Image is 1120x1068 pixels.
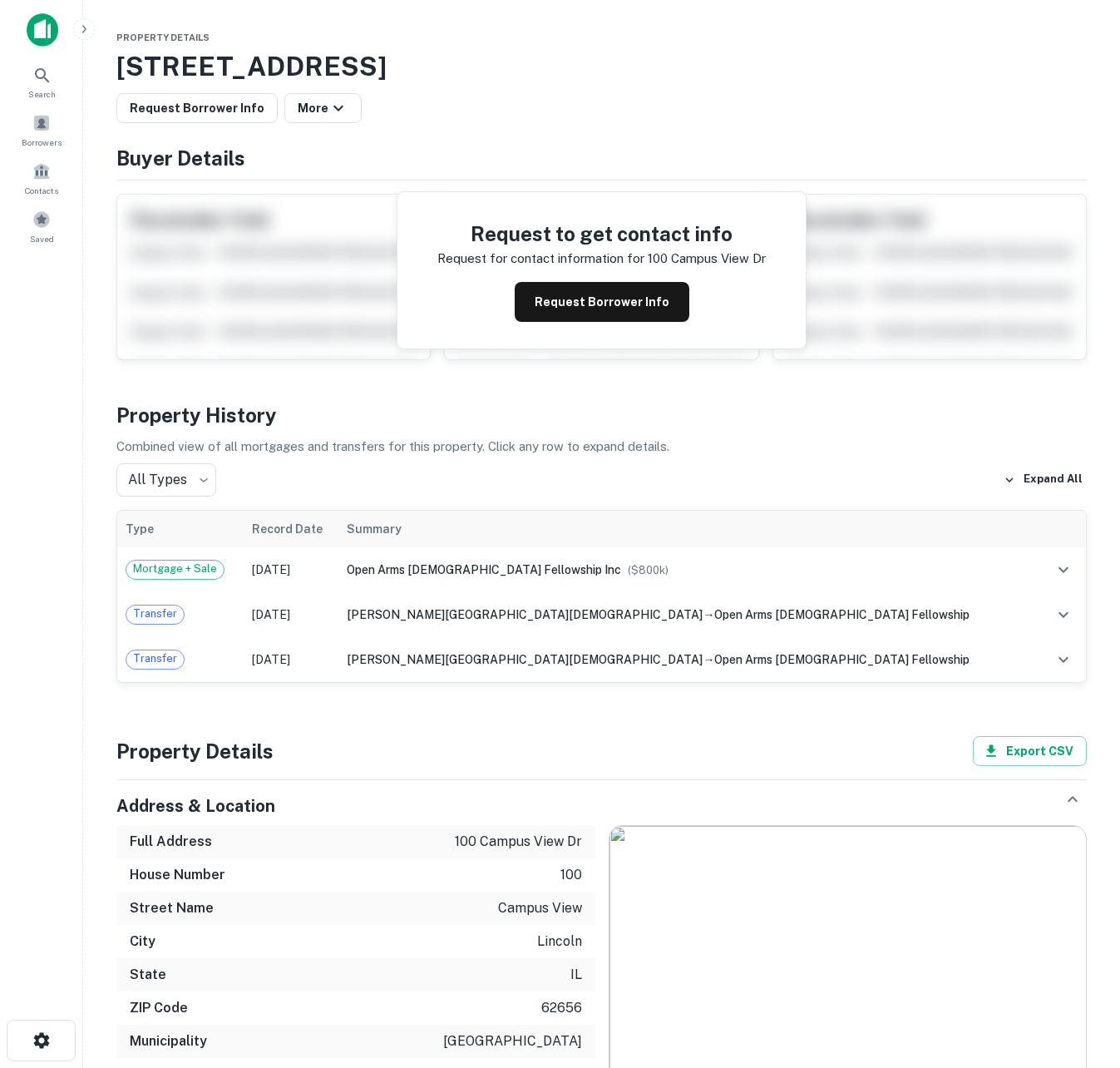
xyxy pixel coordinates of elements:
iframe: Chat Widget [1037,935,1120,1015]
span: open arms [DEMOGRAPHIC_DATA] fellowship [714,653,970,666]
span: ($ 800k ) [628,564,669,576]
p: 100 campus view dr [455,832,582,852]
h4: Buyer Details [116,143,1087,173]
h4: Property History [116,400,1087,430]
div: → [347,650,1029,669]
span: Saved [30,232,54,245]
p: 100 campus view dr [648,249,766,269]
h6: House Number [130,865,225,885]
p: Combined view of all mortgages and transfers for this property. Click any row to expand details. [116,437,1087,457]
button: Export CSV [973,736,1087,766]
h3: [STREET_ADDRESS] [116,47,1087,87]
span: open arms [DEMOGRAPHIC_DATA] fellowship [714,608,970,621]
h4: Property Details [116,736,274,766]
th: Type [117,511,244,547]
th: Record Date [244,511,339,547]
span: Search [28,87,56,101]
td: [DATE] [244,547,339,592]
a: Search [5,59,78,104]
span: Contacts [25,184,58,197]
span: Mortgage + Sale [126,561,224,577]
h6: Municipality [130,1031,207,1051]
p: 62656 [541,998,582,1018]
h5: Address & Location [116,794,275,818]
span: Transfer [126,606,184,622]
button: Request Borrower Info [515,282,689,322]
p: lincoln [537,932,582,952]
h6: State [130,965,166,985]
p: Request for contact information for [437,249,644,269]
th: Summary [338,511,1037,547]
button: More [284,93,362,123]
span: Property Details [116,32,210,42]
button: expand row [1049,601,1078,629]
h6: City [130,932,155,952]
span: [PERSON_NAME][GEOGRAPHIC_DATA][DEMOGRAPHIC_DATA] [347,608,703,621]
h4: Request to get contact info [437,219,766,249]
p: il [570,965,582,985]
button: expand row [1049,645,1078,674]
span: Borrowers [22,136,62,149]
button: expand row [1049,556,1078,584]
p: 100 [560,865,582,885]
h6: Street Name [130,898,214,918]
p: [GEOGRAPHIC_DATA] [443,1031,582,1051]
img: capitalize-icon.png [27,13,58,47]
button: Request Borrower Info [116,93,278,123]
span: Transfer [126,650,184,667]
button: Expand All [999,467,1087,492]
td: [DATE] [244,637,339,682]
a: Contacts [5,156,78,200]
p: campus view [498,898,582,918]
span: open arms [DEMOGRAPHIC_DATA] fellowship inc [347,563,621,576]
div: → [347,606,1029,624]
span: [PERSON_NAME][GEOGRAPHIC_DATA][DEMOGRAPHIC_DATA] [347,653,703,666]
a: Borrowers [5,107,78,152]
h6: ZIP Code [130,998,188,1018]
a: Saved [5,204,78,249]
div: All Types [116,463,216,497]
td: [DATE] [244,592,339,637]
h6: Full Address [130,832,212,852]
